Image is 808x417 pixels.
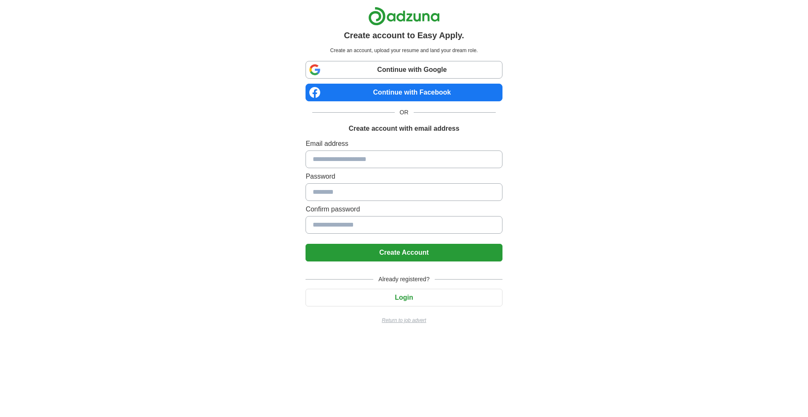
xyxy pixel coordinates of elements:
[306,84,502,101] a: Continue with Facebook
[306,244,502,261] button: Create Account
[368,7,440,26] img: Adzuna logo
[306,139,502,149] label: Email address
[306,294,502,301] a: Login
[307,47,500,54] p: Create an account, upload your resume and land your dream role.
[306,172,502,182] label: Password
[344,29,464,42] h1: Create account to Easy Apply.
[306,289,502,306] button: Login
[306,61,502,79] a: Continue with Google
[373,275,434,284] span: Already registered?
[348,124,459,134] h1: Create account with email address
[306,204,502,214] label: Confirm password
[395,108,414,117] span: OR
[306,317,502,324] a: Return to job advert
